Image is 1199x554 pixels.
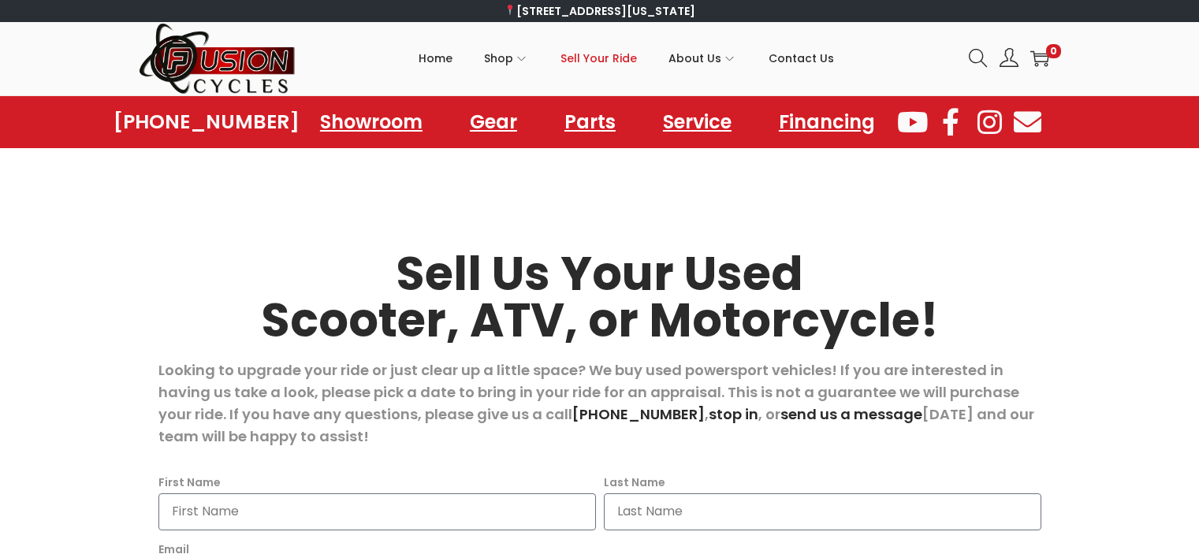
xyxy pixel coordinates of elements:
a: About Us [668,23,737,94]
a: Home [419,23,452,94]
img: Woostify retina logo [139,22,296,95]
a: stop in [709,404,758,424]
a: Gear [454,104,533,140]
a: Shop [484,23,529,94]
a: Sell Your Ride [560,23,637,94]
input: First Name [158,493,596,530]
a: send us a message [780,404,922,424]
a: [PHONE_NUMBER] [114,111,300,133]
a: 0 [1030,49,1049,68]
a: Parts [549,104,631,140]
nav: Primary navigation [296,23,957,94]
a: Service [647,104,747,140]
a: [STREET_ADDRESS][US_STATE] [504,3,695,19]
span: Shop [484,39,513,78]
a: [PHONE_NUMBER] [572,404,705,424]
nav: Menu [304,104,891,140]
span: About Us [668,39,721,78]
span: Home [419,39,452,78]
label: First Name [158,471,221,493]
h2: Sell Us Your Used Scooter, ATV, or Motorcycle! [158,251,1041,344]
label: Last Name [604,471,665,493]
img: 📍 [505,5,516,16]
p: Looking to upgrade your ride or just clear up a little space? We buy used powersport vehicles! If... [158,359,1041,448]
a: Financing [763,104,891,140]
span: Sell Your Ride [560,39,637,78]
span: Contact Us [769,39,834,78]
a: Contact Us [769,23,834,94]
a: Showroom [304,104,438,140]
input: Last Name [604,493,1041,530]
